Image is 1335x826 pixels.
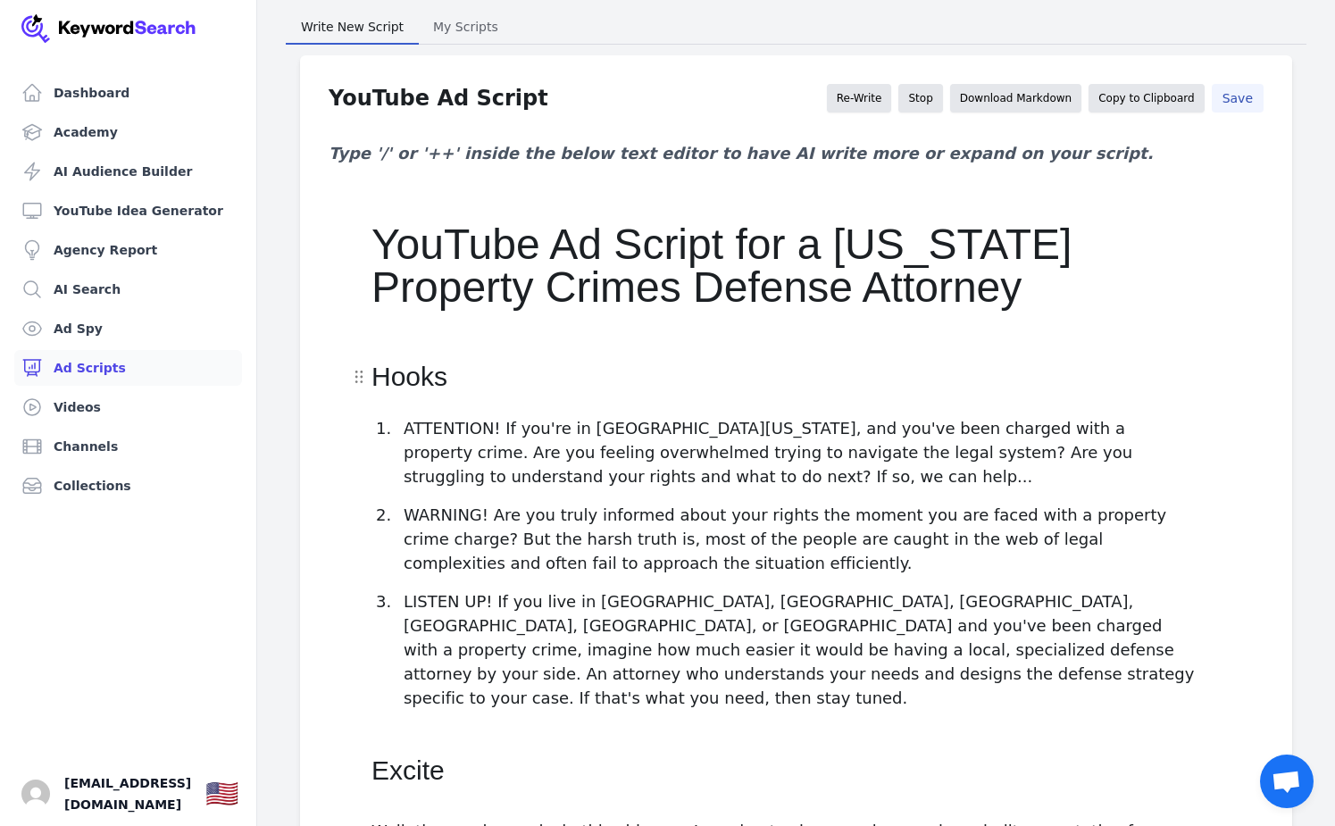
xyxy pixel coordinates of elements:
[14,114,242,150] a: Academy
[21,780,50,808] button: Open user button
[898,84,942,113] button: Stop
[205,776,238,812] button: 🇺🇸
[14,389,242,425] a: Videos
[14,75,242,111] a: Dashboard
[14,271,242,307] a: AI Search
[404,416,1200,488] p: ATTENTION! If you're in [GEOGRAPHIC_DATA][US_STATE], and you've been charged with a property crim...
[329,84,548,113] div: YouTube Ad Script
[1260,755,1314,808] div: Open chat
[14,429,242,464] a: Channels
[404,589,1200,710] p: LISTEN UP! If you live in [GEOGRAPHIC_DATA], [GEOGRAPHIC_DATA], [GEOGRAPHIC_DATA], [GEOGRAPHIC_DA...
[950,84,1081,113] button: Download Markdown
[14,193,242,229] a: YouTube Idea Generator
[1089,84,1204,113] button: Copy to Clipboard
[404,503,1200,575] p: WARNING! Are you truly informed about your rights the moment you are faced with a property crime ...
[827,84,892,113] button: Re-Write
[14,350,242,386] a: Ad Scripts
[14,154,242,189] a: AI Audience Builder
[64,772,191,815] span: [EMAIL_ADDRESS][DOMAIN_NAME]
[371,753,1200,788] h2: Excite
[205,778,238,810] div: 🇺🇸
[371,223,1200,309] h1: YouTube Ad Script for a [US_STATE] Property Crimes Defense Attorney
[14,311,242,346] a: Ad Spy
[329,127,1264,180] div: Type '/' or '++' inside the below text editor to have AI write more or expand on your script.
[371,359,1200,395] h2: Hooks
[426,14,505,39] span: My Scripts
[21,14,196,43] img: Your Company
[1212,84,1264,113] button: Save
[14,468,242,504] a: Collections
[294,14,411,39] span: Write New Script
[14,232,242,268] a: Agency Report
